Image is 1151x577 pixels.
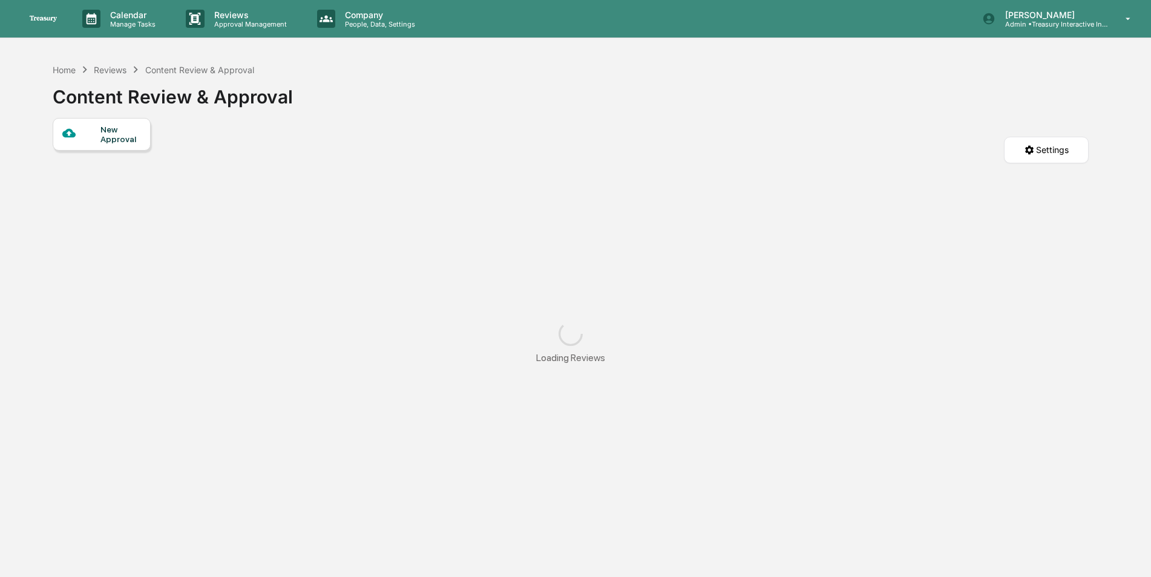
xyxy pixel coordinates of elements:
[100,10,162,20] p: Calendar
[995,20,1108,28] p: Admin • Treasury Interactive Investment Advisers LLC
[145,65,254,75] div: Content Review & Approval
[205,10,293,20] p: Reviews
[53,76,293,108] div: Content Review & Approval
[205,20,293,28] p: Approval Management
[995,10,1108,20] p: [PERSON_NAME]
[53,65,76,75] div: Home
[94,65,126,75] div: Reviews
[335,10,421,20] p: Company
[335,20,421,28] p: People, Data, Settings
[100,125,141,144] div: New Approval
[29,15,58,22] img: logo
[536,352,605,363] div: Loading Reviews
[1004,137,1089,163] button: Settings
[100,20,162,28] p: Manage Tasks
